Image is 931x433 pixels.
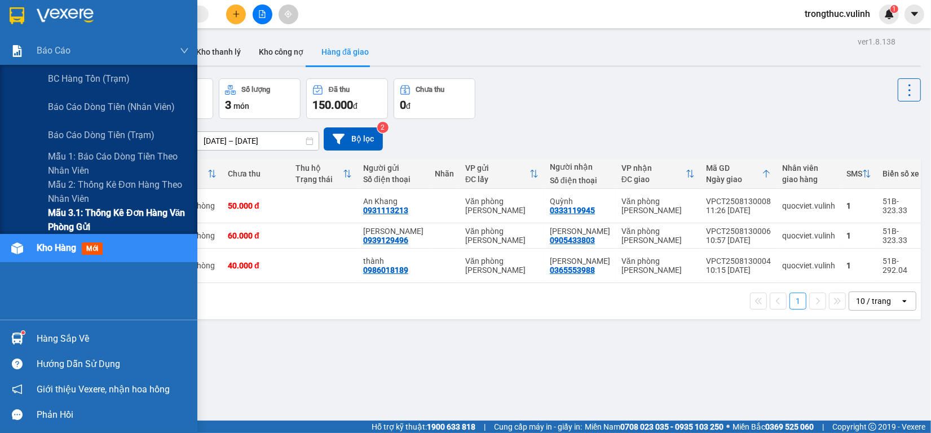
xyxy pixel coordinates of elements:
span: Báo cáo dòng tiền (trạm) [48,128,155,142]
img: warehouse-icon [11,333,23,344]
span: 3 [225,98,231,112]
div: 0905433803 [550,236,595,245]
div: 0333119945 [550,206,595,215]
div: VP gửi [465,164,530,173]
div: 10:57 [DATE] [706,236,771,245]
span: 0 [400,98,406,112]
span: ⚪️ [726,425,730,429]
div: 0986018189 [363,266,408,275]
div: Văn phòng [PERSON_NAME] [465,197,539,215]
span: copyright [868,423,876,431]
span: mới [82,242,103,255]
div: 0365553988 [550,266,595,275]
sup: 1 [21,331,25,334]
sup: 2 [377,122,389,133]
span: message [12,409,23,420]
div: Hàng sắp về [37,330,189,347]
span: notification [12,384,23,395]
th: Toggle SortBy [841,159,877,189]
div: Thu hộ [295,164,343,173]
div: An Khang [363,197,423,206]
div: VPCT2508130004 [706,257,771,266]
span: Giới thiệu Vexere, nhận hoa hồng [37,382,170,396]
button: Kho thanh lý [187,38,250,65]
div: Người nhận [550,162,610,171]
div: Quỳnh [550,197,610,206]
th: Toggle SortBy [290,159,358,189]
span: Miền Bắc [733,421,814,433]
div: Văn phòng [PERSON_NAME] [621,257,695,275]
div: Hướng dẫn sử dụng [37,356,189,373]
strong: 1900 633 818 [427,422,475,431]
div: Số điện thoại [550,176,610,185]
img: icon-new-feature [884,9,894,19]
span: đ [406,101,411,111]
span: món [233,101,249,111]
div: quocviet.vulinh [782,231,835,240]
div: Ngày giao [706,175,762,184]
span: Mẫu 2: Thống kê đơn hàng theo nhân viên [48,178,189,206]
button: Hàng đã giao [312,38,378,65]
span: Mẫu 1: Báo cáo dòng tiền theo nhân viên [48,149,189,178]
div: VPCT2508130008 [706,197,771,206]
div: giao hàng [782,175,835,184]
button: Đã thu150.000đ [306,78,388,119]
div: 0931113213 [363,206,408,215]
img: solution-icon [11,45,23,57]
div: 51B-323.33 [883,227,919,245]
span: caret-down [910,9,920,19]
div: 60.000 đ [228,231,284,240]
span: environment [65,27,74,36]
div: Số điện thoại [363,175,423,184]
div: Số lượng [241,86,270,94]
div: Chưa thu [228,169,284,178]
span: BC hàng tồn (trạm) [48,72,130,86]
div: Người gửi [363,164,423,173]
button: caret-down [904,5,924,24]
div: 10:15 [DATE] [706,266,771,275]
img: logo-vxr [10,7,24,24]
div: 51B-292.04 [883,257,919,275]
sup: 1 [890,5,898,13]
div: Anh Chương [363,227,423,236]
span: trongthuc.vulinh [796,7,879,21]
div: 1 [846,201,871,210]
button: Kho công nợ [250,38,312,65]
input: Select a date range. [196,132,319,150]
button: plus [226,5,246,24]
button: aim [279,5,298,24]
div: Biển số xe [883,169,919,178]
span: aim [284,10,292,18]
span: file-add [258,10,266,18]
span: Miền Nam [585,421,723,433]
div: ver 1.8.138 [858,36,895,48]
span: Hỗ trợ kỹ thuật: [372,421,475,433]
div: quocviet.vulinh [782,201,835,210]
li: E11, Đường số 8, Khu dân cư Nông [GEOGRAPHIC_DATA], Kv.[GEOGRAPHIC_DATA], [GEOGRAPHIC_DATA] [5,25,215,82]
div: 11:26 [DATE] [706,206,771,215]
div: ĐC lấy [465,175,530,184]
div: VPCT2508130006 [706,227,771,236]
img: logo.jpg [5,5,61,61]
span: down [180,46,189,55]
span: 1 [892,5,896,13]
span: question-circle [12,359,23,369]
div: Văn phòng [PERSON_NAME] [621,227,695,245]
div: Văn phòng [PERSON_NAME] [465,227,539,245]
button: Chưa thu0đ [394,78,475,119]
span: Cung cấp máy in - giấy in: [494,421,582,433]
div: VP nhận [621,164,686,173]
div: Hoàng Hùng [550,257,610,266]
svg: open [900,297,909,306]
button: Bộ lọc [324,127,383,151]
div: Đã thu [329,86,350,94]
span: đ [353,101,358,111]
div: Nhân viên [782,164,835,173]
div: 40.000 đ [228,261,284,270]
div: Trạng thái [295,175,343,184]
strong: 0369 525 060 [765,422,814,431]
button: 1 [789,293,806,310]
span: | [822,421,824,433]
div: Mã GD [706,164,762,173]
div: Nhãn [435,169,454,178]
